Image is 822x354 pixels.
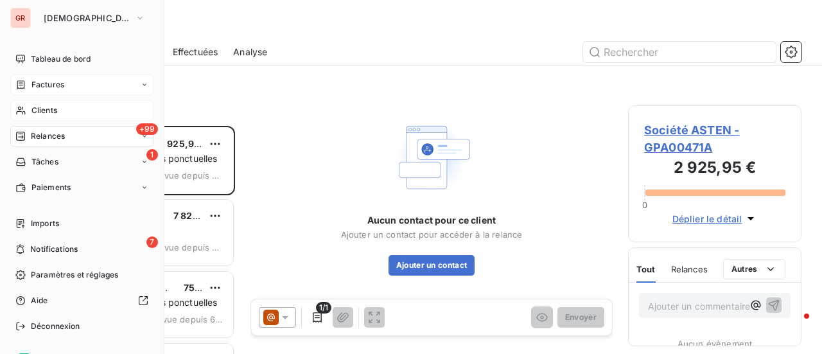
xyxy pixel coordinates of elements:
button: Ajouter un contact [389,255,475,276]
span: 1/1 [316,302,331,314]
span: Ajouter un contact pour accéder à la relance [341,229,523,240]
button: Envoyer [557,307,604,328]
iframe: Intercom live chat [778,310,809,341]
span: Aucun contact pour ce client [367,214,496,227]
span: Clients [31,105,57,116]
img: Empty state [390,116,473,199]
a: Aide [10,290,153,311]
span: Notifications [30,243,78,255]
span: prévue depuis 704 jours [150,242,223,252]
span: 1 [146,149,158,161]
span: Déplier le détail [672,212,742,226]
span: Relances [671,264,708,274]
button: Déplier le détail [669,211,762,226]
input: Rechercher [583,42,776,62]
button: Autres [723,259,785,279]
span: prévue depuis 721 jours [150,170,223,181]
span: 7 828,60 € [173,210,222,221]
span: prévue depuis 625 jours [148,314,223,324]
div: GR [10,8,31,28]
h3: 2 925,95 € [644,156,785,182]
span: Analyse [233,46,267,58]
span: Aide [31,295,48,306]
span: Tout [636,264,656,274]
span: Déconnexion [31,321,80,332]
span: Factures [31,79,64,91]
span: 750,00 € [184,282,224,293]
span: 0 [642,200,647,210]
span: +99 [136,123,158,135]
span: 7 [146,236,158,248]
span: 2 925,95 € [159,138,209,149]
span: Tableau de bord [31,53,91,65]
span: Relances [31,130,65,142]
span: Imports [31,218,59,229]
span: Tâches [31,156,58,168]
span: Effectuées [173,46,218,58]
span: Société ASTEN - GPA00471A [644,121,785,156]
span: Paramètres et réglages [31,269,118,281]
span: Paiements [31,182,71,193]
span: Aucun évènement [678,339,752,349]
span: [DEMOGRAPHIC_DATA] [44,13,130,23]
